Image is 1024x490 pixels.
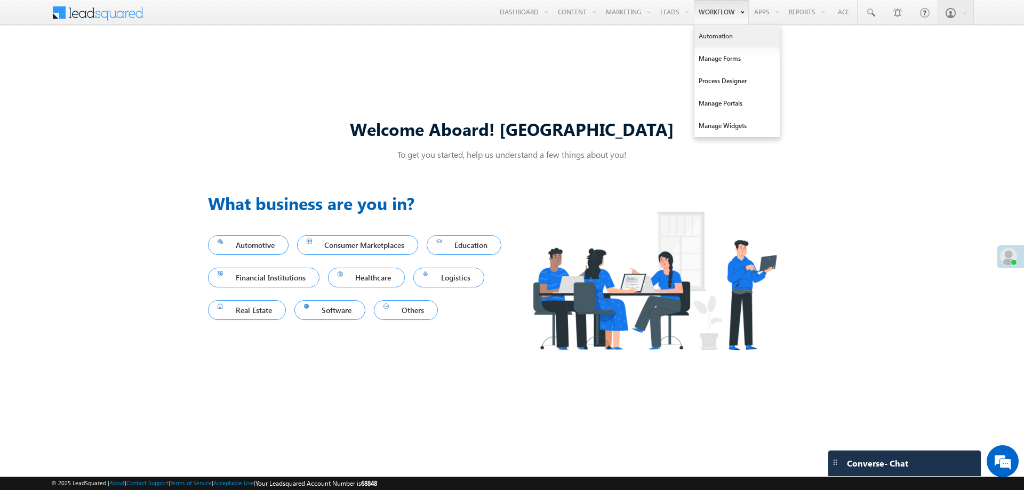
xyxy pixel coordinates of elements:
a: Terms of Service [170,479,212,486]
a: Automation [694,25,780,47]
span: Education [436,238,492,252]
a: Acceptable Use [213,479,254,486]
a: Manage Widgets [694,115,780,137]
span: Logistics [423,270,475,285]
span: Your Leadsquared Account Number is [255,479,377,487]
span: Automotive [218,238,279,252]
h3: What business are you in? [208,190,512,216]
img: carter-drag [831,458,839,467]
span: Financial Institutions [218,270,310,285]
span: Converse - Chat [847,459,908,468]
a: About [109,479,125,486]
p: To get you started, help us understand a few things about you! [208,149,816,160]
span: © 2025 LeadSquared | | | | | [51,478,377,488]
div: Welcome Aboard! [GEOGRAPHIC_DATA] [208,117,816,140]
span: Consumer Marketplaces [307,238,409,252]
a: Manage Forms [694,47,780,70]
span: Healthcare [338,270,396,285]
a: Manage Portals [694,92,780,115]
span: Software [304,303,356,317]
a: Process Designer [694,70,780,92]
a: Contact Support [126,479,169,486]
span: Others [383,303,428,317]
span: Real Estate [218,303,276,317]
img: Industry.png [512,190,797,371]
span: 68848 [361,479,377,487]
